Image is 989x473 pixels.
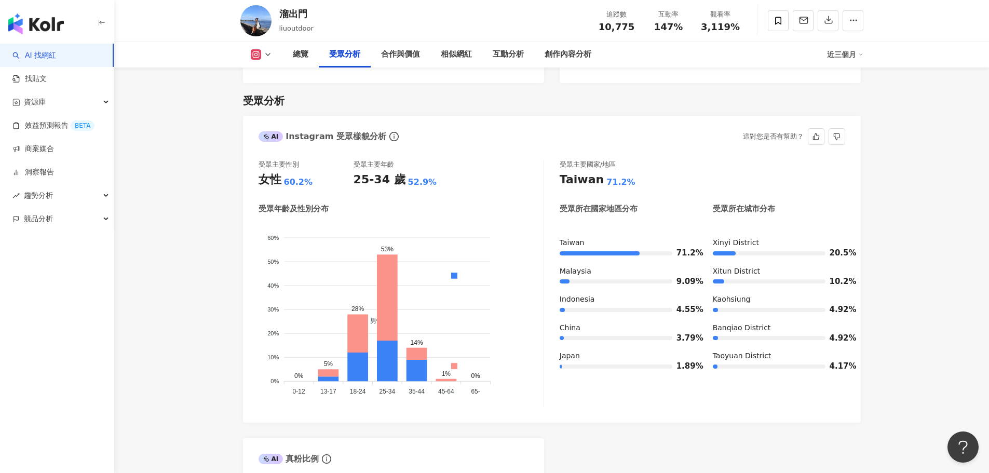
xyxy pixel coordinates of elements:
[354,172,405,188] div: 25-34 歲
[259,131,283,142] div: AI
[649,9,688,20] div: 互動率
[267,259,279,265] tspan: 50%
[713,238,845,248] div: Xinyi District
[560,266,692,277] div: Malaysia
[329,48,360,61] div: 受眾分析
[676,306,692,314] span: 4.55%
[259,172,281,188] div: 女性
[713,323,845,333] div: Banqiao District
[12,167,54,178] a: 洞察報告
[676,362,692,370] span: 1.89%
[379,388,395,395] tspan: 25-34
[545,48,591,61] div: 創作內容分析
[676,249,692,257] span: 71.2%
[599,21,634,32] span: 10,775
[381,48,420,61] div: 合作與價值
[24,90,46,114] span: 資源庫
[471,388,480,395] tspan: 65-
[713,294,845,305] div: Kaohsiung
[267,235,279,241] tspan: 60%
[676,334,692,342] span: 3.79%
[743,129,804,144] div: 這對您是否有幫助？
[560,160,616,169] div: 受眾主要國家/地區
[560,238,692,248] div: Taiwan
[259,453,319,465] div: 真粉比例
[12,192,20,199] span: rise
[701,22,740,32] span: 3,119%
[243,93,284,108] div: 受眾分析
[388,130,400,143] span: info-circle
[812,133,820,140] span: like
[654,22,683,32] span: 147%
[830,334,845,342] span: 4.92%
[349,388,365,395] tspan: 18-24
[560,323,692,333] div: China
[292,388,305,395] tspan: 0-12
[606,177,635,188] div: 71.2%
[270,378,279,384] tspan: 0%
[259,160,299,169] div: 受眾主要性別
[240,5,272,36] img: KOL Avatar
[560,204,638,214] div: 受眾所在國家地區分布
[830,249,845,257] span: 20.5%
[493,48,524,61] div: 互動分析
[713,266,845,277] div: Xitun District
[24,207,53,231] span: 競品分析
[259,454,283,464] div: AI
[320,453,333,465] span: info-circle
[12,120,94,131] a: 效益預測報告BETA
[713,351,845,361] div: Taoyuan District
[320,388,336,395] tspan: 13-17
[409,388,425,395] tspan: 35-44
[827,46,863,63] div: 近三個月
[12,74,47,84] a: 找貼文
[293,48,308,61] div: 總覽
[362,317,383,325] span: 男性
[408,177,437,188] div: 52.9%
[833,133,841,140] span: dislike
[267,330,279,336] tspan: 20%
[441,48,472,61] div: 相似網紅
[830,306,845,314] span: 4.92%
[354,160,394,169] div: 受眾主要年齡
[12,50,56,61] a: searchAI 找網紅
[560,294,692,305] div: Indonesia
[12,144,54,154] a: 商案媒合
[560,172,604,188] div: Taiwan
[279,7,314,20] div: 溜出門
[713,204,775,214] div: 受眾所在城市分布
[830,278,845,286] span: 10.2%
[8,13,64,34] img: logo
[267,354,279,360] tspan: 10%
[267,306,279,313] tspan: 30%
[24,184,53,207] span: 趨勢分析
[284,177,313,188] div: 60.2%
[830,362,845,370] span: 4.17%
[438,388,454,395] tspan: 45-64
[259,131,386,142] div: Instagram 受眾樣貌分析
[947,431,979,463] iframe: Help Scout Beacon - Open
[267,282,279,289] tspan: 40%
[259,204,329,214] div: 受眾年齡及性別分布
[279,24,314,32] span: liuoutdoor
[676,278,692,286] span: 9.09%
[560,351,692,361] div: Japan
[701,9,740,20] div: 觀看率
[597,9,636,20] div: 追蹤數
